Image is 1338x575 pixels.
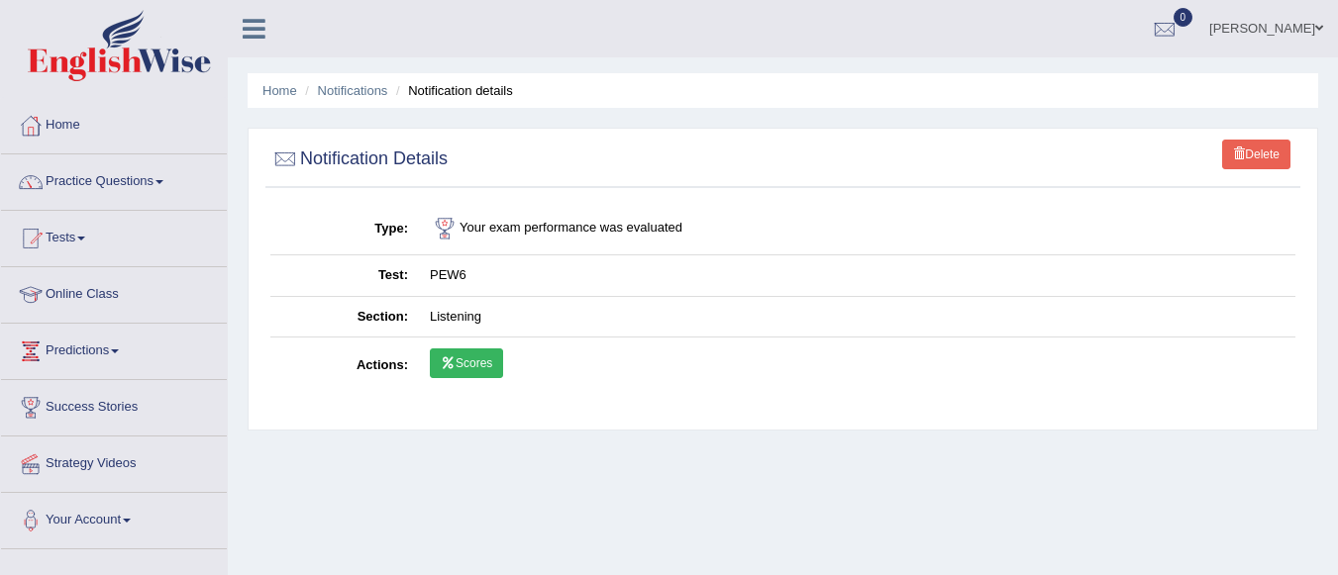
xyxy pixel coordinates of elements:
a: Home [262,83,297,98]
th: Section [270,296,419,337]
a: Home [1,98,227,147]
li: Notification details [391,81,513,100]
td: Listening [419,296,1295,337]
td: Your exam performance was evaluated [419,203,1295,255]
th: Type [270,203,419,255]
td: PEW6 [419,255,1295,297]
a: Success Stories [1,380,227,430]
h2: Notification Details [270,144,448,174]
th: Actions [270,337,419,395]
th: Test [270,255,419,297]
a: Your Account [1,493,227,542]
a: Scores [430,348,503,378]
span: 0 [1174,8,1193,27]
a: Strategy Videos [1,436,227,486]
a: Predictions [1,324,227,373]
a: Notifications [318,83,388,98]
a: Online Class [1,267,227,317]
a: Practice Questions [1,154,227,204]
a: Delete [1222,140,1290,169]
a: Tests [1,211,227,260]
